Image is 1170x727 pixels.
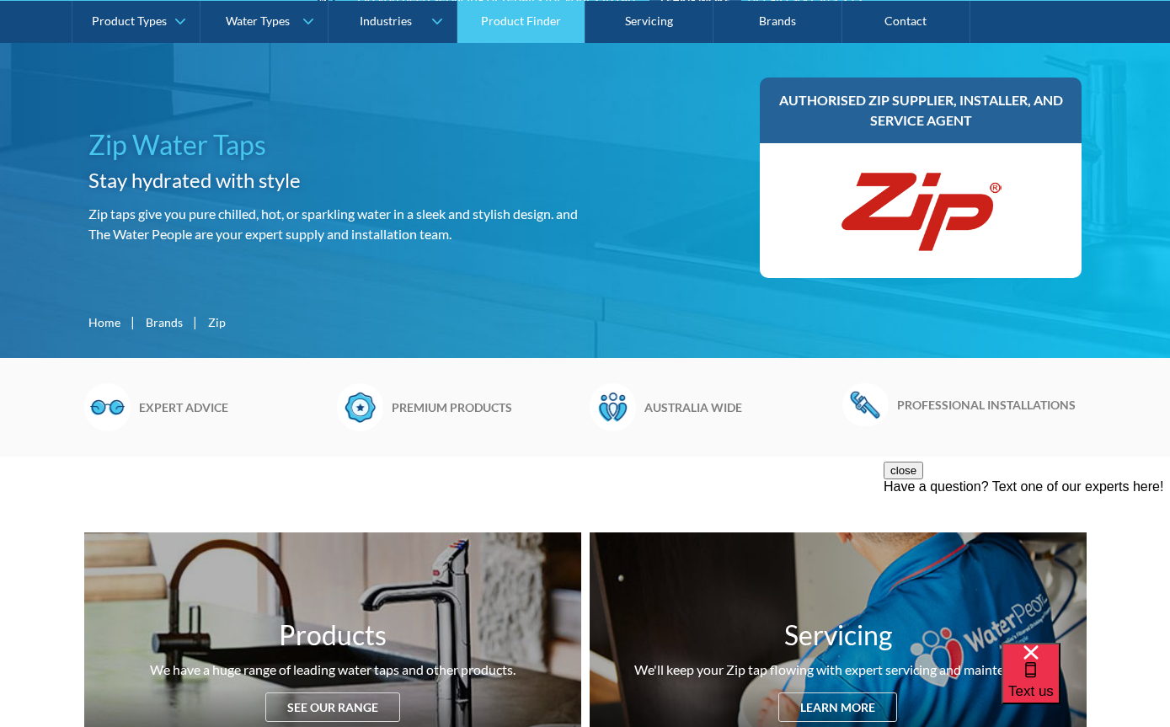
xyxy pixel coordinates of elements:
[88,204,579,244] p: Zip taps give you pure chilled, hot, or sparkling water in a sleek and stylish design. and The Wa...
[92,13,167,28] div: Product Types
[265,692,400,722] div: See our range
[150,660,516,680] div: We have a huge range of leading water taps and other products.
[360,13,412,28] div: Industries
[634,660,1041,680] div: We'll keep your Zip tap flowing with expert servicing and maintenance.
[139,398,329,416] h6: Expert advice
[88,313,120,331] a: Home
[84,383,131,430] img: Glasses
[1002,643,1170,727] iframe: podium webchat widget bubble
[784,615,892,655] h3: Servicing
[146,313,183,331] a: Brands
[208,313,226,331] div: Zip
[88,165,579,195] h2: Stay hydrated with style
[778,692,897,722] div: Learn more
[279,615,387,655] h3: Products
[392,398,581,416] h6: Premium products
[777,90,1066,131] h3: Authorised Zip supplier, installer, and service agent
[226,13,290,28] div: Water Types
[337,383,383,430] img: Badge
[88,125,579,165] h1: Zip Water Taps
[836,160,1005,261] img: Zip
[590,383,636,430] img: Waterpeople Symbol
[129,312,137,332] div: |
[884,462,1170,664] iframe: podium webchat widget prompt
[897,396,1087,414] h6: Professional installations
[842,383,889,425] img: Wrench
[191,312,200,332] div: |
[644,398,834,416] h6: Australia wide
